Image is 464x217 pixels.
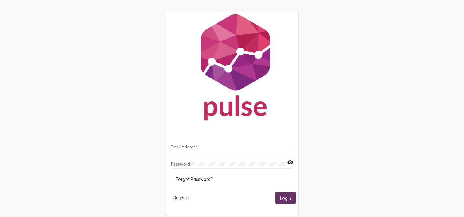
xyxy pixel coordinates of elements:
img: Pulse For Good Logo [166,11,298,127]
button: Login [275,192,296,204]
button: Forgot Password? [171,174,218,185]
button: Register [168,192,195,204]
span: Forgot Password? [176,177,213,182]
span: Login [280,195,291,201]
mat-icon: visibility [287,159,293,166]
span: Register [173,195,190,200]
